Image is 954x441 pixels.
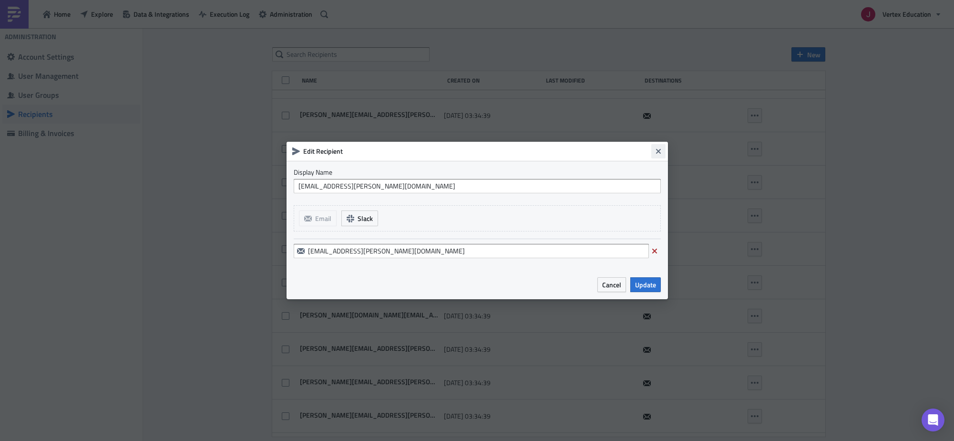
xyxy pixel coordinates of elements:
button: Cancel [597,277,626,292]
span: Cancel [602,280,621,290]
button: Update [630,277,661,292]
label: Display Name [294,168,661,177]
h6: Edit Recipient [303,147,651,156]
button: Close [651,144,666,158]
button: Slack [341,210,378,226]
span: Email [315,213,331,223]
input: Enter Email address [294,244,649,258]
span: Update [635,280,656,290]
span: Slack [358,213,373,223]
div: Open Intercom Messenger [922,409,944,431]
input: John Doe [294,179,661,193]
button: Email [299,210,337,226]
